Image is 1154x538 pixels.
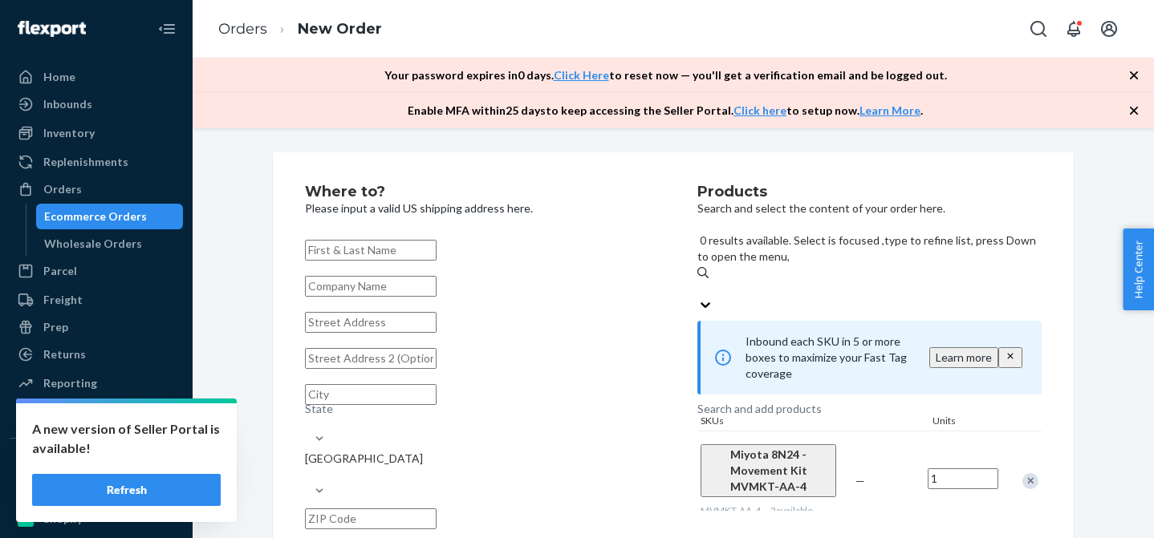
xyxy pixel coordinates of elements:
div: Inventory [43,125,95,141]
a: Returns [10,342,183,367]
span: Miyota 8N24 - Movement Kit MVMKT-AA-4 [730,447,807,493]
p: Your password expires in 0 days . to reset now — you'll get a verification email and be logged out. [384,67,947,83]
div: Ecommerce Orders [44,208,147,225]
div: Returns [43,346,86,362]
a: Click Here [554,68,609,82]
button: Learn more [929,347,998,368]
div: Freight [43,292,83,308]
a: Inbounds [10,91,183,117]
a: Learn More [859,103,920,117]
button: Integrations [10,451,183,477]
h2: Products [697,184,1042,200]
a: WooCommerce [10,479,183,504]
ol: breadcrumbs [205,6,395,53]
input: Quantity [928,468,998,489]
h2: Where to? [305,184,649,200]
input: First & Last Name [305,240,437,261]
div: Parcel [43,263,77,279]
a: Prep [10,314,183,340]
button: Open account menu [1093,13,1125,45]
div: Remove Item [1022,473,1038,489]
a: Orders [10,176,183,202]
input: [GEOGRAPHIC_DATA] [305,467,307,483]
div: Home [43,69,75,85]
div: Orders [43,181,82,197]
a: Wholesale Orders [36,231,184,257]
div: SKUs [697,414,929,431]
input: Street Address 2 (Optional) [305,348,437,369]
a: Inventory [10,120,183,146]
button: Open Search Box [1022,13,1054,45]
div: Units [929,414,1002,431]
button: Close Navigation [151,13,183,45]
span: — [855,474,865,487]
div: Prep [43,319,68,335]
div: Inbounds [43,96,92,112]
div: Wholesale Orders [44,236,142,252]
a: Freight [10,287,183,313]
input: ZIP Code [305,508,437,529]
p: Enable MFA within 25 days to keep accessing the Seller Portal. to setup now. . [408,103,923,119]
img: Flexport logo [18,21,86,37]
a: Home [10,64,183,90]
a: New Order [298,20,382,38]
button: close [998,347,1022,368]
a: Reporting [10,370,183,396]
p: Please input a valid US shipping address here. [305,200,649,216]
div: Inbound each SKU in 5 or more boxes to maximize your Fast Tag coverage [697,321,1042,394]
button: Refresh [32,474,221,506]
span: 2 available [770,504,813,516]
a: Shopify [10,506,183,532]
div: Replenishments [43,154,128,170]
input: Street Address [305,312,437,333]
button: Help Center [1123,229,1154,310]
div: [GEOGRAPHIC_DATA] [305,451,649,467]
p: A new version of Seller Portal is available! [32,419,221,458]
a: Orders [218,20,267,38]
a: Billing [10,399,183,425]
a: Ecommerce Orders [36,204,184,229]
p: 0 results available. Select is focused ,type to refine list, press Down to open the menu, [697,233,1042,265]
p: Search and select the content of your order here. [697,200,1042,216]
button: Miyota 8N24 - Movement Kit MVMKT-AA-4 [701,444,836,497]
div: Reporting [43,375,97,391]
input: Company Name [305,276,437,297]
div: Search and add products [697,401,822,417]
a: Replenishments [10,149,183,175]
button: Open notifications [1058,13,1090,45]
input: State [305,415,307,431]
div: State [305,401,333,417]
input: City [305,384,437,405]
a: Parcel [10,258,183,284]
span: MVMKT-AA-4 [701,504,761,516]
a: Click here [733,103,786,117]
